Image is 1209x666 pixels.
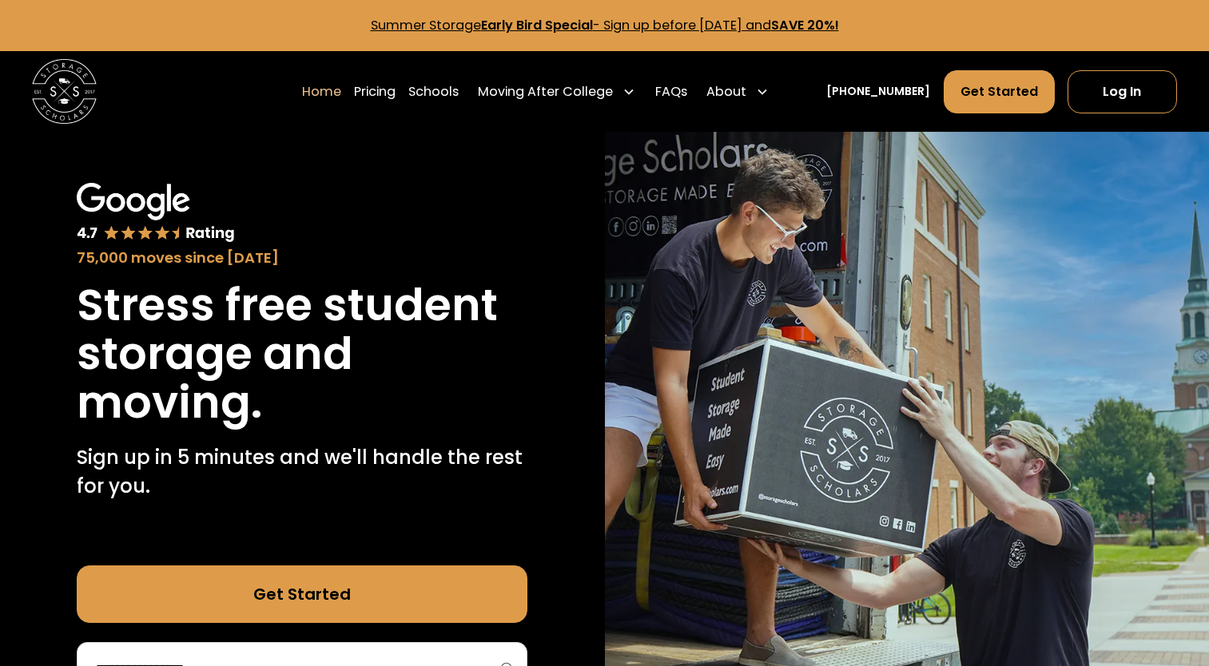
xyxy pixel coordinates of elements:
[944,70,1055,113] a: Get Started
[302,69,341,114] a: Home
[77,443,527,501] p: Sign up in 5 minutes and we'll handle the rest for you.
[354,69,396,114] a: Pricing
[77,565,527,623] a: Get Started
[77,183,234,243] img: Google 4.7 star rating
[826,83,930,100] a: [PHONE_NUMBER]
[478,82,613,101] div: Moving After College
[471,69,642,114] div: Moving After College
[700,69,775,114] div: About
[1068,70,1177,113] a: Log In
[32,59,97,124] a: home
[706,82,746,101] div: About
[77,281,527,427] h1: Stress free student storage and moving.
[655,69,687,114] a: FAQs
[77,247,527,268] div: 75,000 moves since [DATE]
[371,16,839,34] a: Summer StorageEarly Bird Special- Sign up before [DATE] andSAVE 20%!
[481,16,593,34] strong: Early Bird Special
[771,16,839,34] strong: SAVE 20%!
[408,69,459,114] a: Schools
[32,59,97,124] img: Storage Scholars main logo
